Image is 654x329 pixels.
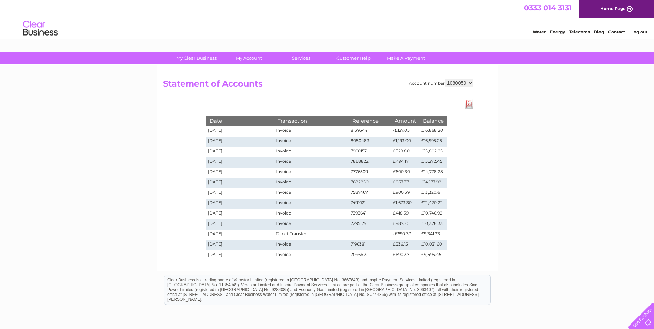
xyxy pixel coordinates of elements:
td: £857.37 [391,178,420,188]
td: £16,868.20 [420,126,447,137]
td: 7776509 [349,168,392,178]
td: [DATE] [206,126,274,137]
td: Invoice [274,188,349,199]
td: £494.17 [391,157,420,168]
td: Invoice [274,240,349,250]
td: 8050483 [349,137,392,147]
td: £987.10 [391,219,420,230]
td: [DATE] [206,137,274,147]
td: [DATE] [206,168,274,178]
a: Telecoms [569,29,590,34]
td: Invoice [274,219,349,230]
div: Clear Business is a trading name of Verastar Limited (registered in [GEOGRAPHIC_DATA] No. 3667643... [164,4,490,33]
td: Invoice [274,250,349,261]
td: £9,495.45 [420,250,447,261]
td: [DATE] [206,240,274,250]
td: 8139544 [349,126,392,137]
a: Energy [550,29,565,34]
td: Invoice [274,147,349,157]
td: £536.15 [391,240,420,250]
td: Invoice [274,126,349,137]
td: 7393641 [349,209,392,219]
td: [DATE] [206,147,274,157]
td: [DATE] [206,230,274,240]
a: Make A Payment [378,52,434,64]
td: [DATE] [206,219,274,230]
h2: Statement of Accounts [163,79,473,92]
th: Balance [420,116,447,126]
th: Amount [391,116,420,126]
td: [DATE] [206,188,274,199]
td: £900.39 [391,188,420,199]
th: Date [206,116,274,126]
td: -£690.37 [391,230,420,240]
td: Invoice [274,209,349,219]
td: 7295179 [349,219,392,230]
td: Invoice [274,157,349,168]
a: Download Pdf [465,99,473,109]
td: £15,802.25 [420,147,447,157]
td: £10,746.92 [420,209,447,219]
td: £600.30 [391,168,420,178]
td: 7868822 [349,157,392,168]
a: Blog [594,29,604,34]
a: Contact [608,29,625,34]
td: Invoice [274,199,349,209]
td: £15,272.45 [420,157,447,168]
a: 0333 014 3131 [524,3,572,12]
td: 7682850 [349,178,392,188]
img: logo.png [23,18,58,39]
td: £1,673.30 [391,199,420,209]
td: £10,031.60 [420,240,447,250]
td: £12,420.22 [420,199,447,209]
td: Invoice [274,137,349,147]
td: 7960157 [349,147,392,157]
td: Invoice [274,178,349,188]
td: £418.59 [391,209,420,219]
td: [DATE] [206,157,274,168]
td: £690.37 [391,250,420,261]
td: [DATE] [206,178,274,188]
td: 7096613 [349,250,392,261]
a: My Clear Business [168,52,225,64]
td: £9,341.23 [420,230,447,240]
td: [DATE] [206,209,274,219]
td: [DATE] [206,199,274,209]
td: 7491021 [349,199,392,209]
td: £529.80 [391,147,420,157]
td: 7587467 [349,188,392,199]
a: Log out [631,29,647,34]
td: £14,778.28 [420,168,447,178]
td: £10,328.33 [420,219,447,230]
td: Direct Transfer [274,230,349,240]
td: £1,193.00 [391,137,420,147]
td: 7196381 [349,240,392,250]
a: Customer Help [325,52,382,64]
div: Account number [409,79,473,87]
th: Reference [349,116,392,126]
td: [DATE] [206,250,274,261]
td: -£127.05 [391,126,420,137]
td: £16,995.25 [420,137,447,147]
a: Services [273,52,330,64]
td: Invoice [274,168,349,178]
td: £14,177.98 [420,178,447,188]
th: Transaction [274,116,349,126]
a: Water [533,29,546,34]
td: £13,320.61 [420,188,447,199]
a: My Account [220,52,277,64]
